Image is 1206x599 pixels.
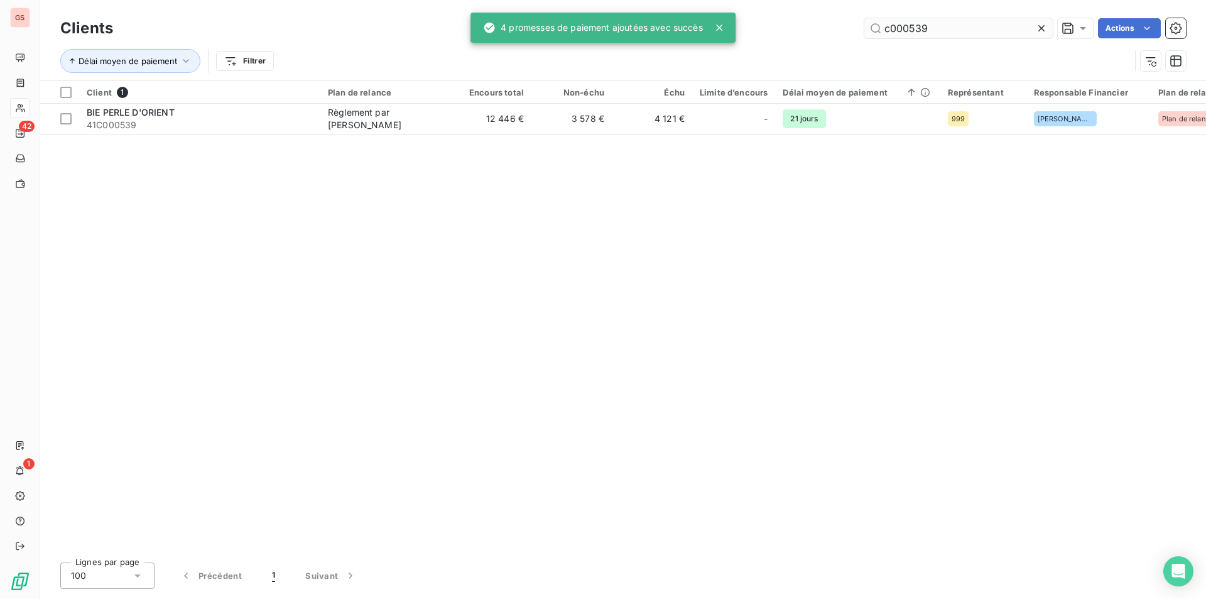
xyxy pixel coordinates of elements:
[459,87,524,97] div: Encours total
[87,87,112,97] span: Client
[216,51,274,71] button: Filtrer
[700,87,768,97] div: Limite d’encours
[10,571,30,591] img: Logo LeanPay
[783,109,825,128] span: 21 jours
[952,115,965,123] span: 999
[71,569,86,582] span: 100
[165,563,257,589] button: Précédent
[117,87,128,98] span: 1
[257,563,290,589] button: 1
[87,107,175,118] span: BIE PERLE D'ORIENT
[1098,18,1161,38] button: Actions
[948,87,1019,97] div: Représentant
[483,16,703,39] div: 4 promesses de paiement ajoutées avec succès
[539,87,604,97] div: Non-échu
[864,18,1053,38] input: Rechercher
[783,87,932,97] div: Délai moyen de paiement
[272,569,275,582] span: 1
[19,121,35,132] span: 42
[79,56,177,66] span: Délai moyen de paiement
[1038,115,1093,123] span: [PERSON_NAME]
[1034,87,1143,97] div: Responsable Financier
[328,87,443,97] div: Plan de relance
[619,87,685,97] div: Échu
[60,49,200,73] button: Délai moyen de paiement
[23,458,35,470] span: 1
[451,104,531,134] td: 12 446 €
[87,119,313,131] span: 41C000539
[10,8,30,28] div: GS
[328,106,443,131] div: Règlement par [PERSON_NAME]
[531,104,612,134] td: 3 578 €
[290,563,372,589] button: Suivant
[612,104,692,134] td: 4 121 €
[60,17,113,40] h3: Clients
[764,113,768,125] span: -
[1163,556,1193,586] div: Open Intercom Messenger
